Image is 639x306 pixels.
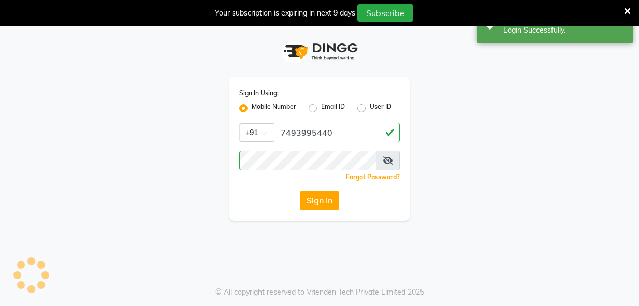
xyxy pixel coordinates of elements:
[346,173,400,181] a: Forgot Password?
[370,102,391,114] label: User ID
[239,151,376,170] input: Username
[274,123,400,142] input: Username
[239,89,279,98] label: Sign In Using:
[321,102,345,114] label: Email ID
[503,25,625,36] div: Login Successfully.
[278,36,361,67] img: logo1.svg
[215,8,355,19] div: Your subscription is expiring in next 9 days
[252,102,296,114] label: Mobile Number
[357,4,413,22] button: Subscribe
[300,191,339,210] button: Sign In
